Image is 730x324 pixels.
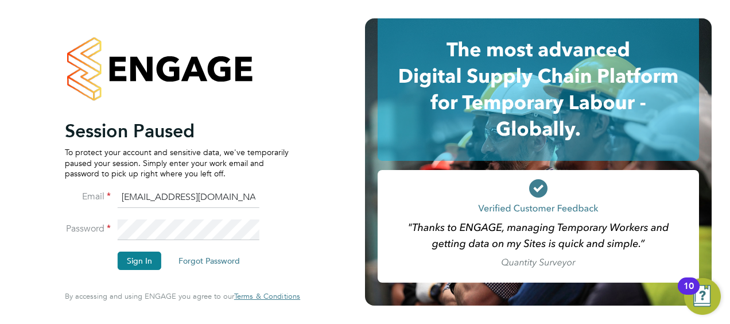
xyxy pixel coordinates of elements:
span: By accessing and using ENGAGE you agree to our [65,291,300,301]
p: To protect your account and sensitive data, we've temporarily paused your session. Simply enter y... [65,147,289,179]
label: Email [65,191,111,203]
button: Forgot Password [169,252,249,270]
button: Sign In [118,252,161,270]
h2: Session Paused [65,119,289,142]
input: Enter your work email... [118,187,259,208]
label: Password [65,223,111,235]
button: Open Resource Center, 10 new notifications [684,278,721,315]
div: 10 [684,286,694,301]
a: Terms & Conditions [234,292,300,301]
